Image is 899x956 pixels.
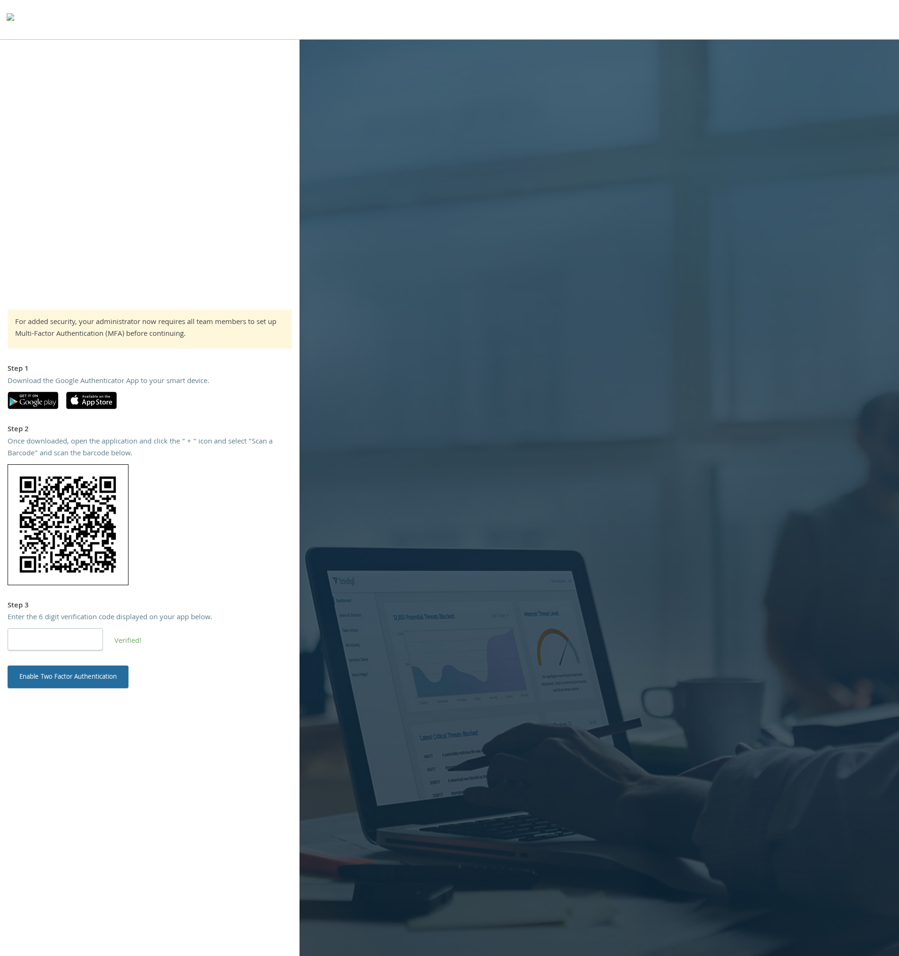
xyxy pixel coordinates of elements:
span: Verified! [114,635,142,648]
img: todyl-logo-dark.svg [7,10,14,29]
div: Enter the 6 digit verification code displayed on your app below. [8,612,292,624]
strong: Step 3 [8,600,29,612]
button: Enable Two Factor Authentication [8,666,128,688]
img: google-play.svg [8,392,59,409]
div: For added security, your administrator now requires all team members to set up Multi-Factor Authe... [15,317,284,341]
img: 5hYgUkxrurzAAAAAElFTkSuQmCC [8,464,128,585]
strong: Step 2 [8,424,29,436]
div: Once downloaded, open the application and click the “ + “ icon and select “Scan a Barcode” and sc... [8,436,292,461]
strong: Step 1 [8,363,29,376]
img: apple-app-store.svg [66,392,117,409]
div: Download the Google Authenticator App to your smart device. [8,376,292,388]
